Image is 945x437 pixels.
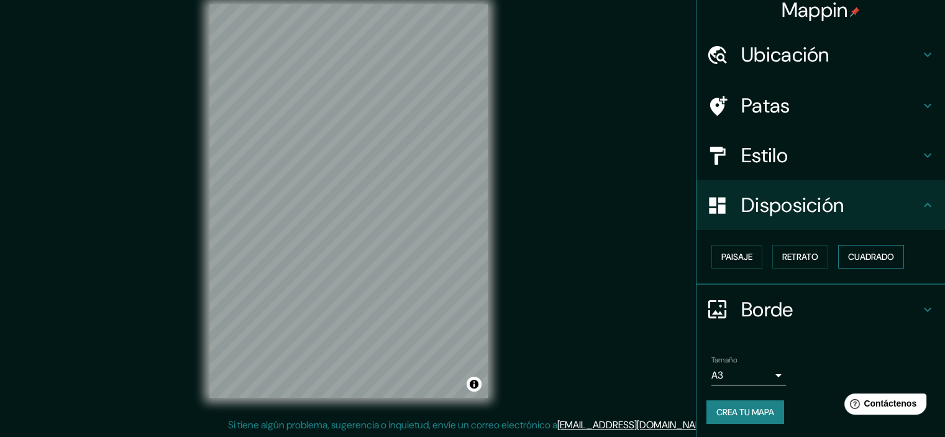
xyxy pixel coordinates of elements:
[467,377,482,392] button: Activar o desactivar atribución
[741,142,788,168] font: Estilo
[741,93,790,119] font: Patas
[721,251,752,262] font: Paisaje
[557,418,711,431] a: [EMAIL_ADDRESS][DOMAIN_NAME]
[741,297,793,323] font: Borde
[838,245,904,269] button: Cuadrado
[741,42,829,68] font: Ubicación
[850,7,860,17] img: pin-icon.png
[772,245,828,269] button: Retrato
[696,81,945,131] div: Patas
[696,180,945,230] div: Disposición
[716,407,774,418] font: Crea tu mapa
[696,285,945,334] div: Borde
[696,30,945,80] div: Ubicación
[711,355,737,365] font: Tamaño
[782,251,818,262] font: Retrato
[228,418,557,431] font: Si tiene algún problema, sugerencia o inquietud, envíe un correo electrónico a
[711,369,723,382] font: A3
[834,389,931,423] iframe: Lanzador de widgets de ayuda
[209,4,488,398] canvas: Mapa
[741,192,844,218] font: Disposición
[711,366,786,385] div: A3
[696,131,945,180] div: Estilo
[848,251,894,262] font: Cuadrado
[706,400,784,424] button: Crea tu mapa
[711,245,762,269] button: Paisaje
